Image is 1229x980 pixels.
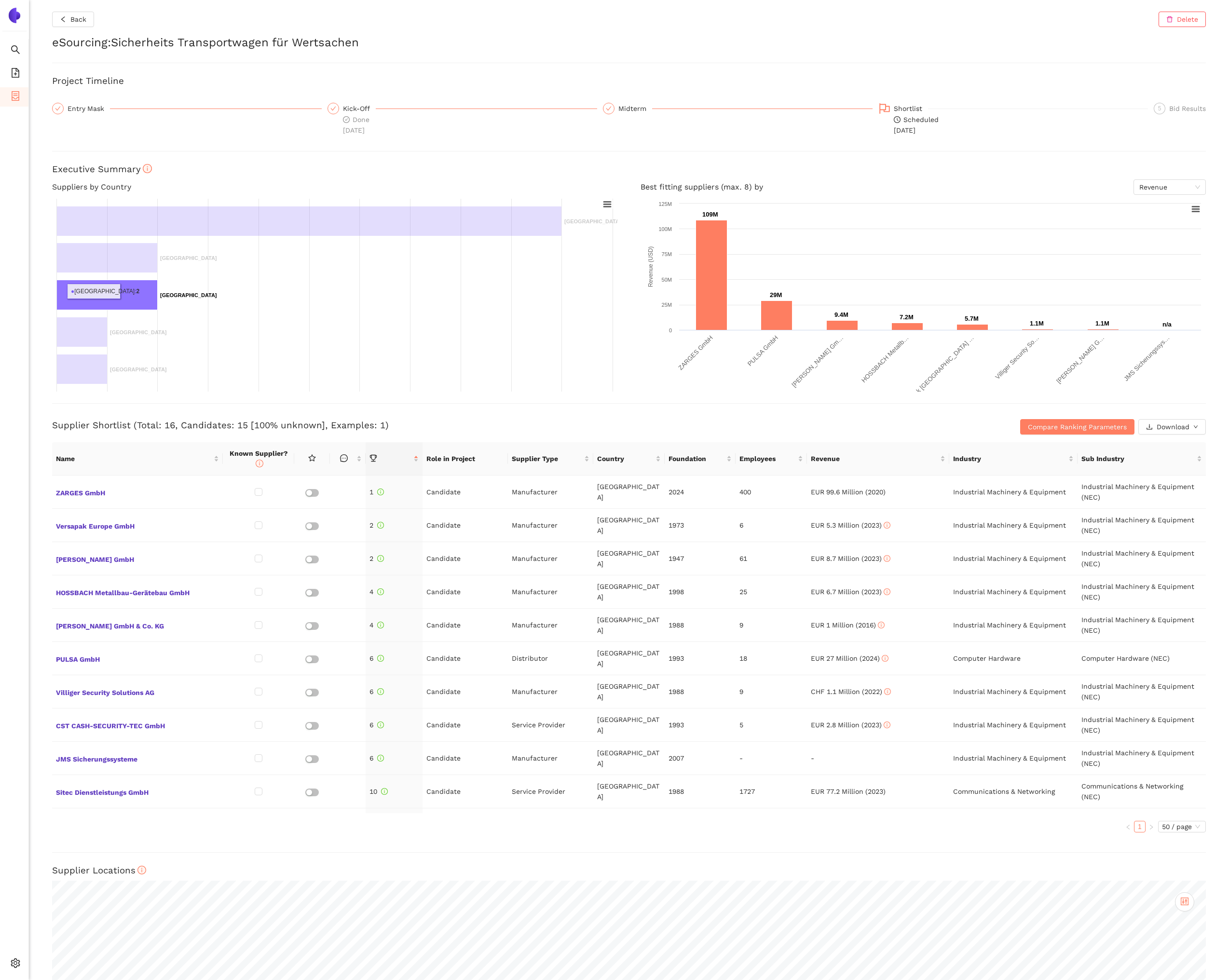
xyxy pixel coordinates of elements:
h3: Executive Summary [52,163,1206,176]
text: 0 [669,327,672,333]
td: Industrial Machinery & Equipment [949,509,1078,542]
text: 75M [662,251,672,257]
span: EUR 77.2 Million (2023) [811,788,886,795]
text: HOSSBACH Metallb… [860,334,910,384]
span: Sub Industry [1081,453,1195,464]
td: Service Provider [508,775,593,808]
span: info-circle [884,522,890,529]
span: check-circle [343,116,350,123]
span: JMS Sicherungssysteme [56,752,219,764]
span: CHF 1.1 Million (2022) [811,688,891,695]
span: download [1146,423,1153,431]
span: ZARGES GmbH [56,486,219,498]
td: [GEOGRAPHIC_DATA] [593,509,665,542]
text: ZARGES GmbH [677,334,714,372]
span: 2 [369,555,384,562]
td: Candidate [423,575,508,609]
span: Revenue [811,453,938,464]
td: [GEOGRAPHIC_DATA] [593,609,665,642]
h3: Supplier Shortlist (Total: 16, Candidates: 15 [100% unknown], Examples: 1) [52,419,821,432]
li: 1 [1134,821,1146,832]
text: [GEOGRAPHIC_DATA] [160,292,217,298]
td: Industrial Machinery & Equipment (NEC) [1078,542,1206,575]
td: 5 [736,708,807,742]
td: Candidate [423,642,508,675]
text: 109M [702,211,718,218]
td: [GEOGRAPHIC_DATA] [593,808,665,842]
span: search [11,41,20,61]
th: this column's title is Country,this column is sortable [593,442,665,476]
span: check [606,106,612,111]
td: Distributor [508,642,593,675]
text: n/a [1162,321,1172,328]
span: [PERSON_NAME] GmbH & Co. KG [56,619,219,631]
td: Manufacturer [508,542,593,575]
td: [GEOGRAPHIC_DATA] [593,642,665,675]
td: 2007 [665,742,736,775]
td: 6 [736,509,807,542]
text: Versapak [GEOGRAPHIC_DATA] … [899,334,975,411]
td: Candidate [423,542,508,575]
td: Computer Hardware (NEC) [1078,642,1206,675]
a: 1 [1134,821,1145,832]
th: this column's title is Revenue,this column is sortable [807,442,949,476]
td: [GEOGRAPHIC_DATA] [593,775,665,808]
text: [GEOGRAPHIC_DATA] [564,218,621,224]
td: Industrial Machinery & Equipment (NEC) [1078,476,1206,509]
td: 1973 [665,509,736,542]
td: Manufacturer [508,742,593,775]
div: Entry Mask [68,103,110,114]
span: Download [1157,422,1189,432]
text: 7.2M [900,313,914,321]
text: [PERSON_NAME] G… [1055,334,1106,385]
span: EUR 8.7 Million (2023) [811,555,890,562]
div: Kick-Off [343,103,376,114]
span: 5 [1158,105,1161,112]
td: Candidate [423,708,508,742]
span: Bid Results [1169,105,1206,112]
span: EUR 27 Million (2024) [811,654,888,662]
td: Manufacturer [508,509,593,542]
th: this column's title is Name,this column is sortable [52,442,223,476]
span: message [340,454,348,462]
h3: Supplier Locations [52,864,1206,877]
span: HOSSBACH Metallbau-Gerätebau GmbH [56,585,219,598]
td: Candidate [423,808,508,842]
span: info-circle [884,588,890,595]
span: info-circle [381,788,388,795]
span: Country [597,453,654,464]
td: 18 [736,642,807,675]
td: Industrial Machinery & Equipment (NEC) [1078,509,1206,542]
span: control [1180,897,1189,906]
text: 9.4M [834,311,848,318]
span: info-circle [377,588,384,595]
td: Manufacturer [508,476,593,509]
span: Back [70,14,86,25]
td: Industrial Machinery & Equipment [949,742,1078,775]
text: 29M [770,291,782,299]
text: 50M [662,277,672,283]
td: [GEOGRAPHIC_DATA] [593,708,665,742]
li: Previous Page [1122,821,1134,832]
span: info-circle [377,489,384,495]
span: info-circle [377,655,384,662]
text: JMS Sicherungssys… [1122,334,1171,383]
span: info-circle [377,721,384,728]
span: Foundation [669,453,725,464]
text: Revenue (USD) [647,246,654,287]
td: Communications & Networking [949,775,1078,808]
span: EUR 1 Million (2016) [811,621,885,629]
span: Industry [953,453,1066,464]
span: trophy [369,454,377,462]
span: info-circle [137,866,147,875]
text: [PERSON_NAME] Gm… [791,334,845,389]
td: Industrial Machinery & Equipment [949,708,1078,742]
text: PULSA GmbH [746,334,779,367]
td: Industrial Machinery & Equipment [949,476,1078,509]
td: 25 [736,575,807,609]
text: 1.1M [1095,320,1109,327]
div: Entry Mask [52,103,322,114]
th: Role in Project [423,442,508,476]
td: [GEOGRAPHIC_DATA] [593,542,665,575]
span: 50 / page [1162,821,1202,832]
